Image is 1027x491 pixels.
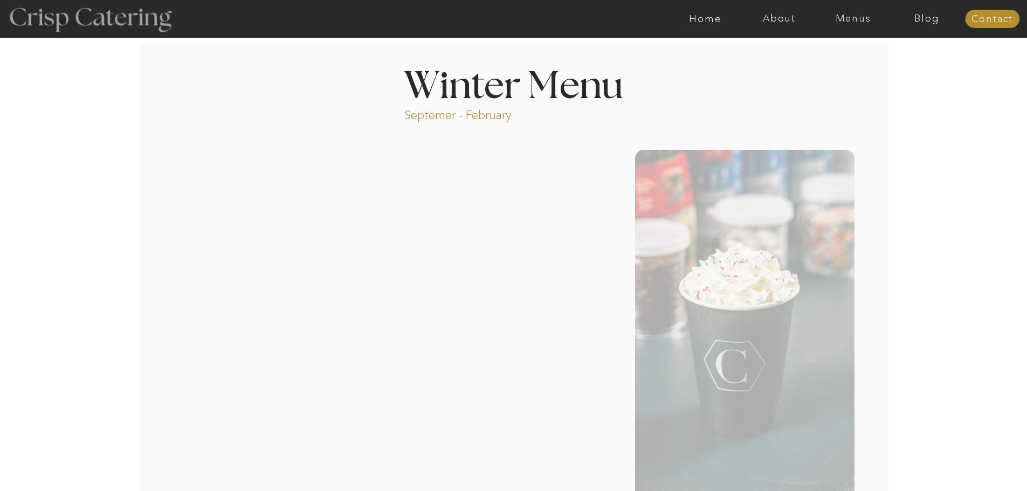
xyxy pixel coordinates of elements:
[742,13,816,24] a: About
[668,13,742,24] a: Home
[404,107,553,120] p: Septemer - February
[965,14,1019,25] a: Contact
[816,13,890,24] a: Menus
[364,68,664,100] h1: Winter Menu
[890,13,964,24] a: Blog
